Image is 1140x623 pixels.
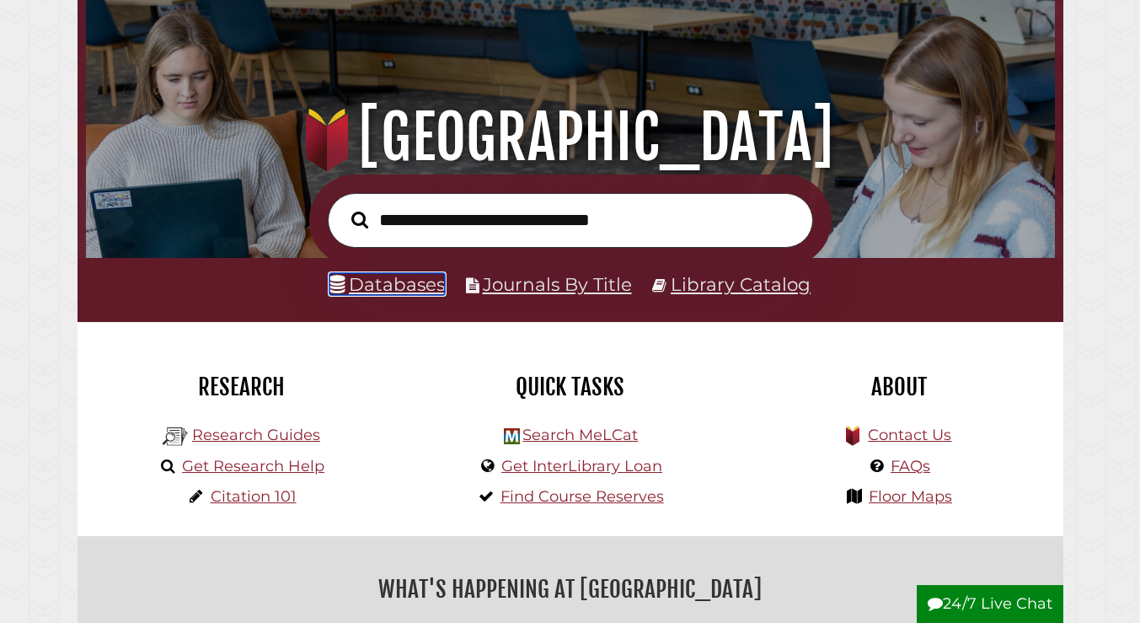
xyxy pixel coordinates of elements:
[343,207,377,233] button: Search
[182,457,324,475] a: Get Research Help
[351,211,368,229] i: Search
[103,100,1037,175] h1: [GEOGRAPHIC_DATA]
[504,428,520,444] img: Hekman Library Logo
[522,426,638,444] a: Search MeLCat
[891,457,930,475] a: FAQs
[90,570,1051,609] h2: What's Happening at [GEOGRAPHIC_DATA]
[483,273,632,295] a: Journals By Title
[671,273,811,295] a: Library Catalog
[163,424,188,449] img: Hekman Library Logo
[500,487,664,506] a: Find Course Reserves
[419,373,722,401] h2: Quick Tasks
[90,373,393,401] h2: Research
[501,457,662,475] a: Get InterLibrary Loan
[747,373,1051,401] h2: About
[329,273,445,295] a: Databases
[211,487,297,506] a: Citation 101
[869,487,952,506] a: Floor Maps
[868,426,951,444] a: Contact Us
[192,426,320,444] a: Research Guides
